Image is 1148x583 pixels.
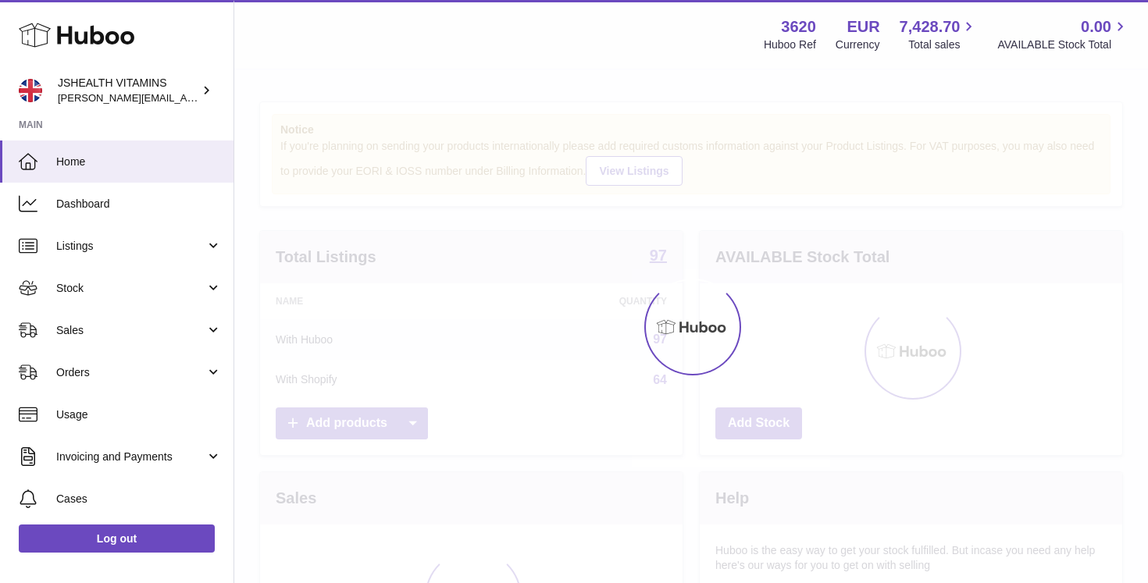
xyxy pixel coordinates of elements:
span: 0.00 [1081,16,1111,37]
span: AVAILABLE Stock Total [997,37,1129,52]
strong: EUR [847,16,879,37]
a: 0.00 AVAILABLE Stock Total [997,16,1129,52]
span: Dashboard [56,197,222,212]
a: 7,428.70 Total sales [900,16,979,52]
span: 7,428.70 [900,16,961,37]
span: Home [56,155,222,169]
span: Cases [56,492,222,507]
div: JSHEALTH VITAMINS [58,76,198,105]
span: Usage [56,407,222,422]
span: Total sales [908,37,978,52]
span: Listings [56,239,205,254]
span: Sales [56,323,205,338]
div: Currency [836,37,880,52]
strong: 3620 [781,16,816,37]
span: Invoicing and Payments [56,450,205,464]
span: Orders [56,365,205,380]
div: Huboo Ref [764,37,816,52]
img: francesca@jshealthvitamins.com [19,79,42,102]
a: Log out [19,524,215,553]
span: Stock [56,281,205,296]
span: [PERSON_NAME][EMAIL_ADDRESS][DOMAIN_NAME] [58,91,313,104]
